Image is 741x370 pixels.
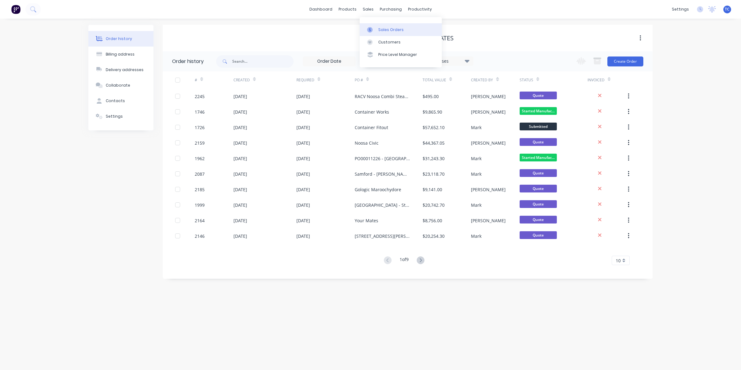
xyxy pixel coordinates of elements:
[423,124,445,131] div: $57,652.10
[233,140,247,146] div: [DATE]
[195,186,205,193] div: 2185
[88,93,153,109] button: Contacts
[377,5,405,14] div: purchasing
[423,202,445,208] div: $20,742.70
[296,93,310,100] div: [DATE]
[471,171,481,177] div: Mark
[360,36,442,48] a: Customers
[423,171,445,177] div: $23,118.70
[11,5,20,14] img: Factory
[423,71,471,88] div: Total Value
[423,233,445,239] div: $20,254.30
[471,155,481,162] div: Mark
[355,124,388,131] div: Container Fitout
[471,140,506,146] div: [PERSON_NAME]
[195,217,205,224] div: 2164
[355,140,379,146] div: Noosa Civic
[355,71,423,88] div: PO #
[400,256,409,265] div: 1 of 9
[520,71,588,88] div: Status
[520,123,557,130] span: Submitted
[233,202,247,208] div: [DATE]
[303,57,355,66] input: Order Date
[296,124,310,131] div: [DATE]
[355,171,410,177] div: Samford - [PERSON_NAME]
[195,124,205,131] div: 1726
[520,77,533,83] div: Status
[88,62,153,78] button: Delivery addresses
[106,36,132,42] div: Order history
[423,140,445,146] div: $44,367.05
[616,257,621,264] span: 10
[471,93,506,100] div: [PERSON_NAME]
[233,171,247,177] div: [DATE]
[588,77,605,83] div: Invoiced
[471,71,519,88] div: Created By
[355,202,410,208] div: [GEOGRAPHIC_DATA] - Stainless Works - Revised [DATE]
[421,58,473,65] div: 16 Statuses
[355,109,389,115] div: Container Works
[360,48,442,61] a: Price Level Manager
[233,186,247,193] div: [DATE]
[355,93,410,100] div: RACV Noosa Combi Steam vent Modifications
[195,233,205,239] div: 2146
[355,233,410,239] div: [STREET_ADDRESS][PERSON_NAME] - [GEOGRAPHIC_DATA] Function Room
[106,83,130,88] div: Collaborate
[106,114,123,119] div: Settings
[423,186,442,193] div: $9,141.00
[520,154,557,161] span: Started Manufac...
[520,92,557,99] span: Quote
[106,67,144,73] div: Delivery addresses
[669,5,692,14] div: settings
[233,233,247,239] div: [DATE]
[296,71,355,88] div: Required
[88,109,153,124] button: Settings
[405,5,435,14] div: productivity
[471,233,481,239] div: Mark
[195,71,233,88] div: #
[607,56,643,66] button: Create Order
[471,109,506,115] div: [PERSON_NAME]
[520,216,557,223] span: Quote
[423,93,439,100] div: $495.00
[471,202,481,208] div: Mark
[520,169,557,177] span: Quote
[355,186,401,193] div: Gologic Maroochydore
[471,186,506,193] div: [PERSON_NAME]
[195,140,205,146] div: 2159
[520,107,557,115] span: Started Manufac...
[423,77,446,83] div: Total Value
[423,217,442,224] div: $8,756.00
[296,202,310,208] div: [DATE]
[378,52,417,57] div: Price Level Manager
[172,58,204,65] div: Order history
[355,217,378,224] div: Your Mates
[195,93,205,100] div: 2245
[520,185,557,192] span: Quote
[195,77,197,83] div: #
[378,39,401,45] div: Customers
[296,186,310,193] div: [DATE]
[296,77,314,83] div: Required
[471,77,493,83] div: Created By
[360,5,377,14] div: sales
[106,52,135,57] div: Billing address
[232,55,294,68] input: Search...
[88,78,153,93] button: Collaborate
[296,171,310,177] div: [DATE]
[296,233,310,239] div: [DATE]
[423,155,445,162] div: $31,243.30
[233,93,247,100] div: [DATE]
[520,138,557,146] span: Quote
[88,47,153,62] button: Billing address
[195,155,205,162] div: 1962
[195,171,205,177] div: 2087
[355,77,363,83] div: PO #
[233,124,247,131] div: [DATE]
[588,71,626,88] div: Invoiced
[725,7,730,12] span: TC
[471,217,506,224] div: [PERSON_NAME]
[233,71,296,88] div: Created
[233,77,250,83] div: Created
[195,202,205,208] div: 1999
